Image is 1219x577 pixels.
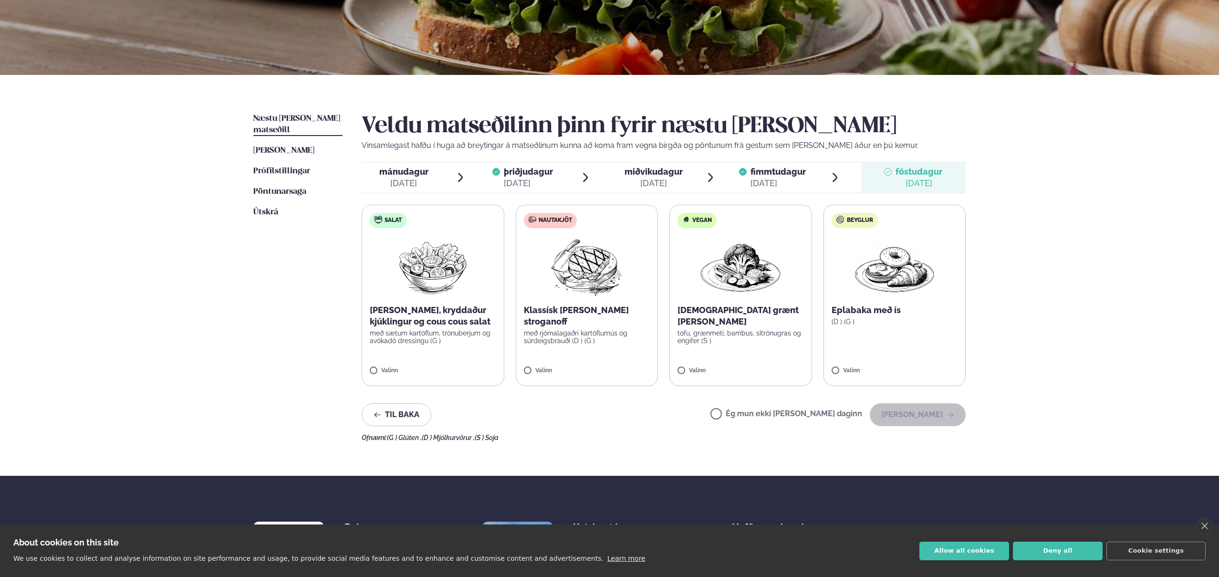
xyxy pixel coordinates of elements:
[544,236,629,297] img: Beef-Meat.png
[524,329,650,345] p: með rjómalagaðri kartöflumús og súrdeigsbrauði (D ) (G )
[362,140,966,151] p: Vinsamlegast hafðu í huga að breytingar á matseðlinum kunna að koma fram vegna birgða og pöntunum...
[253,188,306,196] span: Pöntunarsaga
[344,522,420,533] div: Dalvegur 30
[853,236,937,297] img: Croissant.png
[253,166,310,177] a: Prófílstillingar
[929,522,966,552] div: Fylgdu okkur
[870,403,966,426] button: [PERSON_NAME]
[750,178,806,189] div: [DATE]
[832,318,958,325] p: (D ) (G )
[524,304,650,327] p: Klassísk [PERSON_NAME] stroganoff
[607,555,646,562] a: Learn more
[504,167,553,177] span: þriðjudagur
[253,167,310,175] span: Prófílstillingar
[253,113,343,136] a: Næstu [PERSON_NAME] matseðill
[13,555,604,562] p: We use cookies to collect and analyse information on site performance and usage, to provide socia...
[698,236,782,297] img: Vegan.png
[1197,518,1212,534] a: close
[253,208,278,216] span: Útskrá
[539,217,572,224] span: Nautakjöt
[422,434,475,441] span: (D ) Mjólkurvörur ,
[682,216,690,223] img: Vegan.svg
[529,216,536,223] img: beef.svg
[732,514,804,533] span: Hafðu samband
[362,113,966,140] h2: Veldu matseðilinn þinn fyrir næstu [PERSON_NAME]
[370,329,496,345] p: með sætum kartöflum, trönuberjum og avókadó dressingu (G )
[896,178,942,189] div: [DATE]
[375,216,382,223] img: salad.svg
[836,216,844,223] img: bagle-new-16px.svg
[475,434,499,441] span: (S ) Soja
[677,329,804,345] p: tofu, grænmeti, bambus, sítrónugras og engifer (S )
[625,178,683,189] div: [DATE]
[13,537,119,547] strong: About cookies on this site
[253,186,306,198] a: Pöntunarsaga
[253,207,278,218] a: Útskrá
[253,147,314,155] span: [PERSON_NAME]
[919,542,1009,560] button: Allow all cookies
[1013,542,1103,560] button: Deny all
[896,167,942,177] span: föstudagur
[253,115,340,134] span: Næstu [PERSON_NAME] matseðill
[847,217,873,224] span: Beyglur
[379,167,428,177] span: mánudagur
[362,434,966,441] div: Ofnæmi:
[677,304,804,327] p: [DEMOGRAPHIC_DATA] grænt [PERSON_NAME]
[573,522,649,533] div: Katrínartún 4
[692,217,712,224] span: Vegan
[391,236,475,297] img: Salad.png
[1106,542,1206,560] button: Cookie settings
[379,178,428,189] div: [DATE]
[750,167,806,177] span: fimmtudagur
[625,167,683,177] span: miðvikudagur
[253,145,314,157] a: [PERSON_NAME]
[832,304,958,316] p: Eplabaka með ís
[385,217,402,224] span: Salat
[504,178,553,189] div: [DATE]
[370,304,496,327] p: [PERSON_NAME], kryddaður kjúklingur og cous cous salat
[362,403,431,426] button: Til baka
[387,434,422,441] span: (G ) Glúten ,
